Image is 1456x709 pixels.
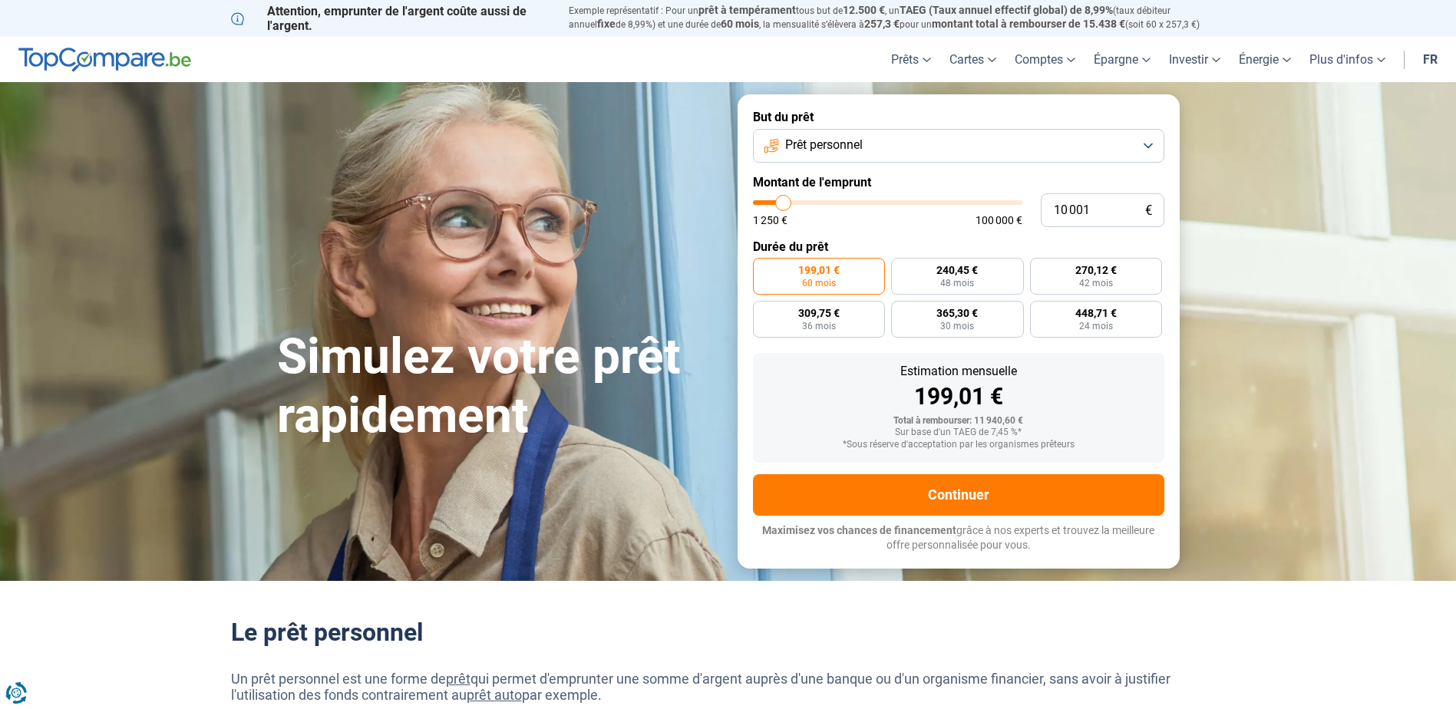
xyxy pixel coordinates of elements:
a: Énergie [1230,37,1300,82]
span: Maximisez vos chances de financement [762,524,956,536]
span: 270,12 € [1075,265,1117,275]
p: Un prêt personnel est une forme de qui permet d'emprunter une somme d'argent auprès d'une banque ... [231,671,1226,704]
div: Sur base d'un TAEG de 7,45 %* [765,427,1152,438]
a: Prêts [882,37,940,82]
h2: Le prêt personnel [231,618,1226,647]
p: Attention, emprunter de l'argent coûte aussi de l'argent. [231,4,550,33]
span: 240,45 € [936,265,978,275]
p: grâce à nos experts et trouvez la meilleure offre personnalisée pour vous. [753,523,1164,553]
a: Épargne [1085,37,1160,82]
span: 1 250 € [753,215,787,226]
img: TopCompare [18,48,191,72]
span: TAEG (Taux annuel effectif global) de 8,99% [900,4,1113,16]
span: 100 000 € [976,215,1022,226]
div: *Sous réserve d'acceptation par les organismes prêteurs [765,440,1152,450]
div: Total à rembourser: 11 940,60 € [765,416,1152,427]
span: Prêt personnel [785,137,863,153]
label: But du prêt [753,110,1164,124]
span: 309,75 € [798,308,840,318]
span: € [1145,204,1152,217]
label: Durée du prêt [753,239,1164,254]
a: prêt [446,671,470,687]
span: 448,71 € [1075,308,1117,318]
span: 12.500 € [843,4,885,16]
span: 24 mois [1079,322,1113,331]
div: Estimation mensuelle [765,365,1152,378]
span: prêt à tempérament [698,4,796,16]
div: 199,01 € [765,385,1152,408]
button: Prêt personnel [753,129,1164,163]
a: prêt auto [467,687,522,703]
a: Cartes [940,37,1005,82]
a: Plus d'infos [1300,37,1395,82]
a: Comptes [1005,37,1085,82]
span: montant total à rembourser de 15.438 € [932,18,1125,30]
a: Investir [1160,37,1230,82]
span: 30 mois [940,322,974,331]
label: Montant de l'emprunt [753,175,1164,190]
span: 48 mois [940,279,974,288]
span: 199,01 € [798,265,840,275]
p: Exemple représentatif : Pour un tous but de , un (taux débiteur annuel de 8,99%) et une durée de ... [569,4,1226,31]
h1: Simulez votre prêt rapidement [277,328,719,446]
span: fixe [597,18,616,30]
span: 42 mois [1079,279,1113,288]
span: 257,3 € [864,18,900,30]
span: 36 mois [802,322,836,331]
span: 365,30 € [936,308,978,318]
span: 60 mois [802,279,836,288]
a: fr [1414,37,1447,82]
span: 60 mois [721,18,759,30]
button: Continuer [753,474,1164,516]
